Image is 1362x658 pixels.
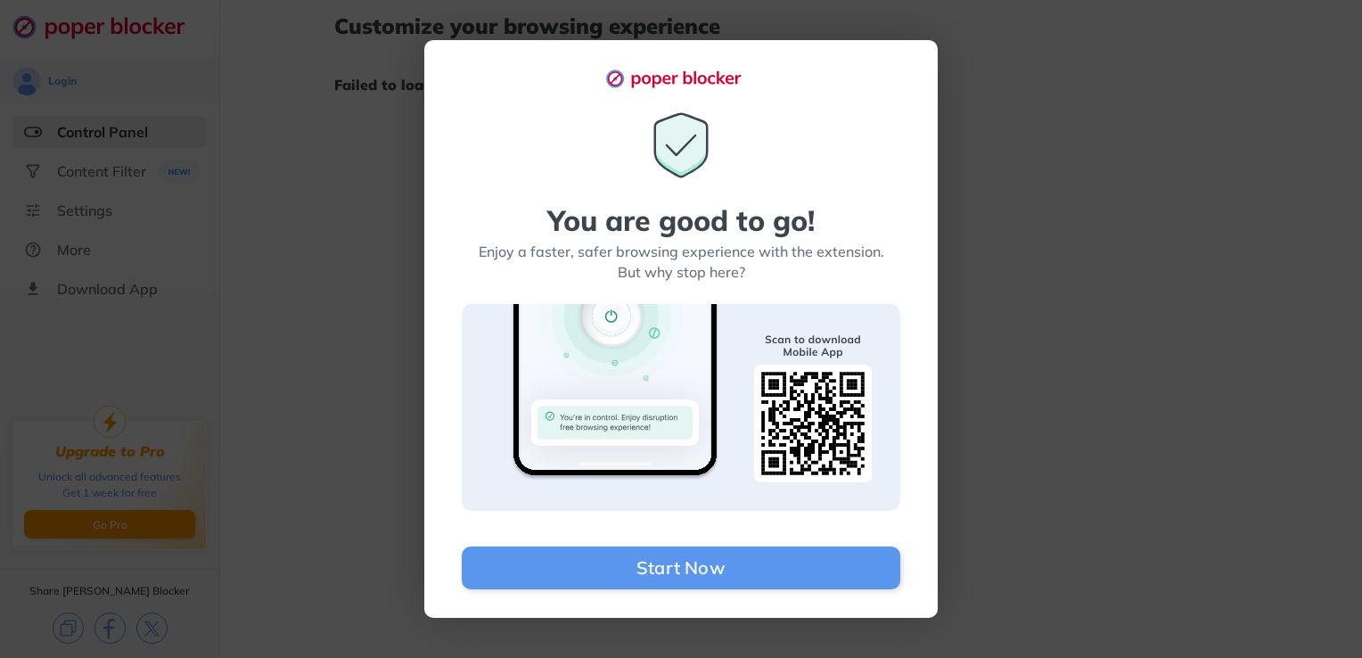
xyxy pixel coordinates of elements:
[462,547,900,589] button: Start Now
[605,69,757,88] img: logo
[479,242,884,262] div: Enjoy a faster, safer browsing experience with the extension.
[618,262,745,283] div: But why stop here?
[645,110,717,181] img: You are good to go icon
[462,304,900,511] img: Scan to download banner
[547,206,815,234] div: You are good to go!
